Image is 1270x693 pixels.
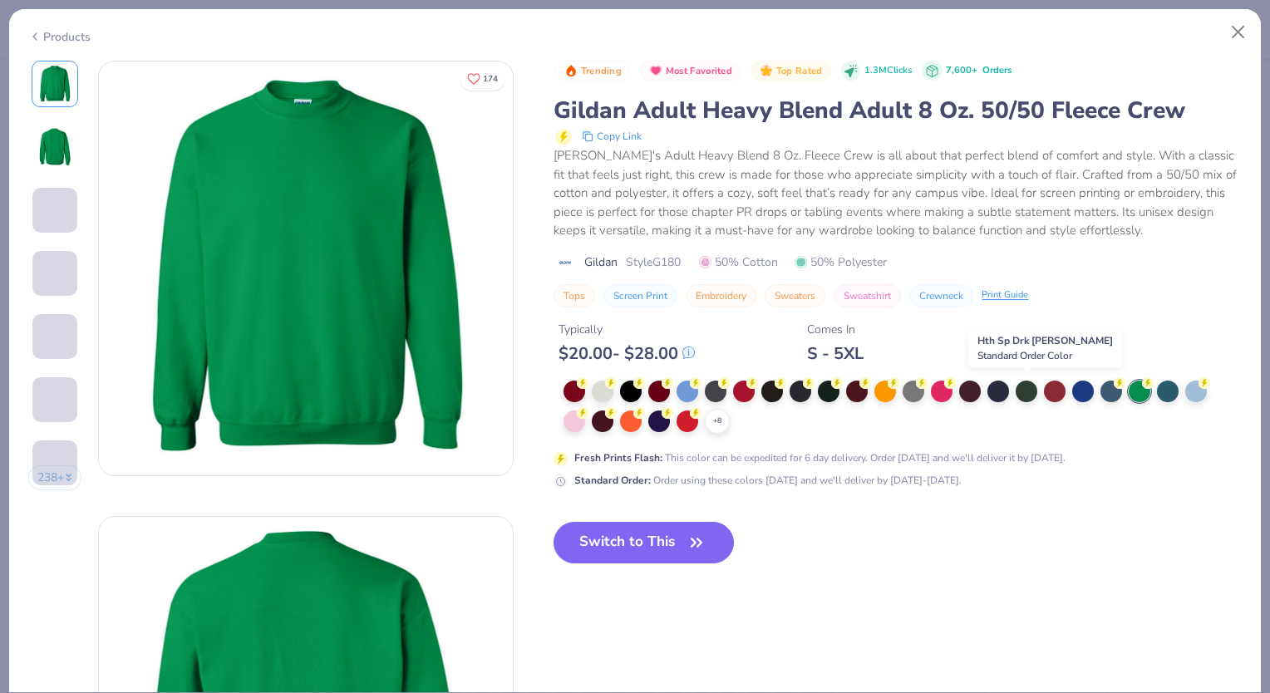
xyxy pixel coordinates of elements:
[35,127,75,167] img: Back
[554,522,734,563] button: Switch to This
[776,66,823,76] span: Top Rated
[751,61,830,82] button: Badge Button
[946,64,1012,78] div: 7,600+
[1223,17,1254,48] button: Close
[982,64,1012,76] span: Orders
[581,66,622,76] span: Trending
[574,450,1066,465] div: This color can be expedited for 6 day delivery. Order [DATE] and we'll deliver it by [DATE].
[460,66,505,91] button: Like
[32,485,35,530] img: User generated content
[649,64,662,77] img: Most Favorited sort
[554,146,1242,240] div: [PERSON_NAME]'s Adult Heavy Blend 8 Oz. Fleece Crew is all about that perfect blend of comfort an...
[713,415,721,427] span: + 8
[32,359,35,404] img: User generated content
[559,343,695,364] div: $ 20.00 - $ 28.00
[99,61,513,475] img: Front
[554,284,595,307] button: Tops
[574,473,962,488] div: Order using these colors [DATE] and we'll deliver by [DATE]-[DATE].
[603,284,677,307] button: Screen Print
[699,253,778,271] span: 50% Cotton
[686,284,756,307] button: Embroidery
[555,61,630,82] button: Badge Button
[760,64,773,77] img: Top Rated sort
[564,64,578,77] img: Trending sort
[968,329,1122,367] div: Hth Sp Drk [PERSON_NAME]
[807,321,864,338] div: Comes In
[584,253,618,271] span: Gildan
[483,75,498,83] span: 174
[35,64,75,104] img: Front
[554,256,576,269] img: brand logo
[807,343,864,364] div: S - 5XL
[834,284,901,307] button: Sweatshirt
[982,288,1028,302] div: Print Guide
[32,233,35,278] img: User generated content
[626,253,681,271] span: Style G180
[909,284,973,307] button: Crewneck
[640,61,741,82] button: Badge Button
[28,28,91,46] div: Products
[559,321,695,338] div: Typically
[864,64,912,78] span: 1.3M Clicks
[666,66,732,76] span: Most Favorited
[795,253,887,271] span: 50% Polyester
[574,474,651,487] strong: Standard Order :
[765,284,825,307] button: Sweaters
[28,465,82,490] button: 238+
[577,126,647,146] button: copy to clipboard
[977,349,1072,362] span: Standard Order Color
[574,451,662,464] strong: Fresh Prints Flash :
[32,296,35,341] img: User generated content
[32,422,35,467] img: User generated content
[554,95,1242,126] div: Gildan Adult Heavy Blend Adult 8 Oz. 50/50 Fleece Crew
